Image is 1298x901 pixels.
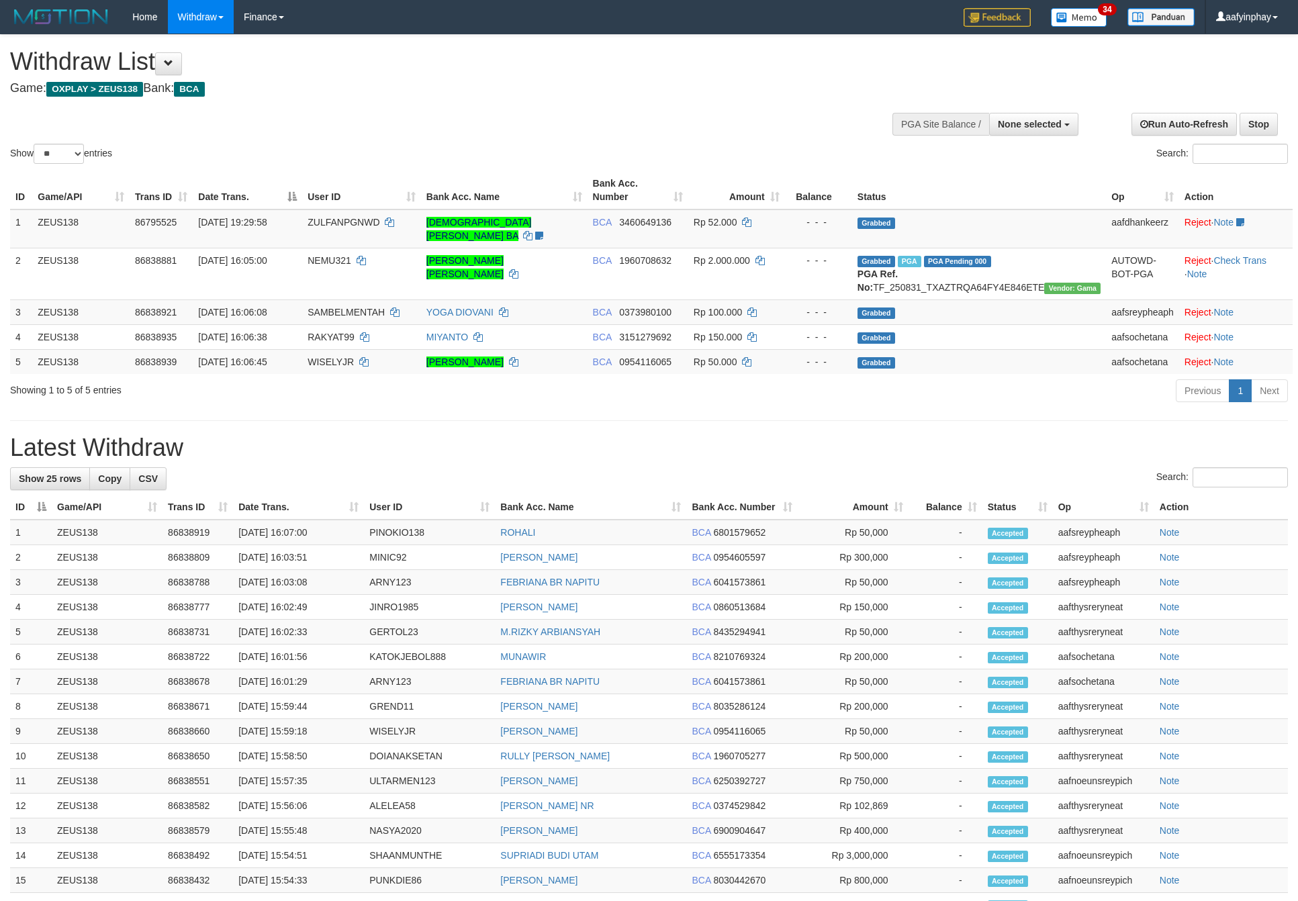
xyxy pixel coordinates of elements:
td: [DATE] 15:56:06 [233,794,364,818]
td: [DATE] 15:58:50 [233,744,364,769]
a: Copy [89,467,130,490]
a: Stop [1240,113,1278,136]
a: Note [1160,726,1180,737]
th: Trans ID: activate to sort column ascending [163,495,233,520]
img: Button%20Memo.svg [1051,8,1107,27]
a: MUNAWIR [500,651,546,662]
a: Reject [1185,357,1211,367]
td: 86838788 [163,570,233,595]
span: Copy 8210769324 to clipboard [713,651,766,662]
td: KATOKJEBOL888 [364,645,495,669]
td: [DATE] 16:03:51 [233,545,364,570]
span: ZULFANPGNWD [308,217,379,228]
th: Amount: activate to sort column ascending [798,495,909,520]
a: [PERSON_NAME] NR [500,800,594,811]
span: Copy 8035286124 to clipboard [713,701,766,712]
td: ZEUS138 [52,744,163,769]
a: YOGA DIOVANI [426,307,494,318]
td: ZEUS138 [32,209,130,248]
td: ARNY123 [364,669,495,694]
td: [DATE] 16:02:33 [233,620,364,645]
div: - - - [790,216,847,229]
td: 10 [10,744,52,769]
td: · · [1179,248,1293,299]
th: Balance [785,171,852,209]
a: [PERSON_NAME] [500,825,577,836]
td: - [909,570,982,595]
td: Rp 50,000 [798,620,909,645]
a: Note [1160,676,1180,687]
td: ZEUS138 [52,570,163,595]
td: [DATE] 15:57:35 [233,769,364,794]
td: - [909,520,982,545]
td: Rp 300,000 [798,545,909,570]
span: BCA [692,552,710,563]
span: Accepted [988,677,1028,688]
td: ZEUS138 [52,645,163,669]
span: Accepted [988,602,1028,614]
td: 86838650 [163,744,233,769]
td: aafthysreryneat [1053,744,1154,769]
td: ZEUS138 [52,818,163,843]
span: RAKYAT99 [308,332,355,342]
td: 4 [10,324,32,349]
td: aafsochetana [1053,645,1154,669]
span: Copy 0860513684 to clipboard [713,602,766,612]
td: Rp 50,000 [798,570,909,595]
th: User ID: activate to sort column ascending [364,495,495,520]
span: NEMU321 [308,255,351,266]
td: 86838660 [163,719,233,744]
h1: Latest Withdraw [10,434,1288,461]
a: Note [1160,775,1180,786]
td: - [909,645,982,669]
td: 4 [10,595,52,620]
h1: Withdraw List [10,48,852,75]
span: BCA [692,676,710,687]
td: ALELEA58 [364,794,495,818]
span: BCA [692,701,710,712]
span: Rp 150.000 [694,332,742,342]
div: - - - [790,330,847,344]
b: PGA Ref. No: [857,269,898,293]
span: SAMBELMENTAH [308,307,385,318]
span: BCA [593,255,612,266]
span: Rp 52.000 [694,217,737,228]
th: Game/API: activate to sort column ascending [32,171,130,209]
span: BCA [692,775,710,786]
span: Accepted [988,776,1028,788]
td: 6 [10,645,52,669]
span: Accepted [988,627,1028,638]
label: Search: [1156,467,1288,487]
a: [PERSON_NAME] [500,875,577,886]
img: Feedback.jpg [964,8,1031,27]
a: Reject [1185,217,1211,228]
span: 86838939 [135,357,177,367]
td: DOIANAKSETAN [364,744,495,769]
span: WISELYJR [308,357,354,367]
span: Copy 1960708632 to clipboard [619,255,671,266]
th: Action [1179,171,1293,209]
span: BCA [692,751,710,761]
select: Showentries [34,144,84,164]
span: Rp 50.000 [694,357,737,367]
td: PINOKIO138 [364,520,495,545]
a: Note [1160,552,1180,563]
td: 86838671 [163,694,233,719]
th: Bank Acc. Name: activate to sort column ascending [495,495,686,520]
button: None selected [989,113,1078,136]
span: PGA Pending [924,256,991,267]
span: Copy 0954116065 to clipboard [713,726,766,737]
a: Reject [1185,307,1211,318]
span: BCA [593,217,612,228]
span: Copy 0954116065 to clipboard [619,357,671,367]
span: OXPLAY > ZEUS138 [46,82,143,97]
td: ZEUS138 [52,669,163,694]
span: BCA [692,651,710,662]
td: [DATE] 15:59:18 [233,719,364,744]
a: MIYANTO [426,332,469,342]
td: - [909,719,982,744]
span: Copy [98,473,122,484]
td: 2 [10,248,32,299]
span: Copy 6041573861 to clipboard [713,676,766,687]
td: [DATE] 16:02:49 [233,595,364,620]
